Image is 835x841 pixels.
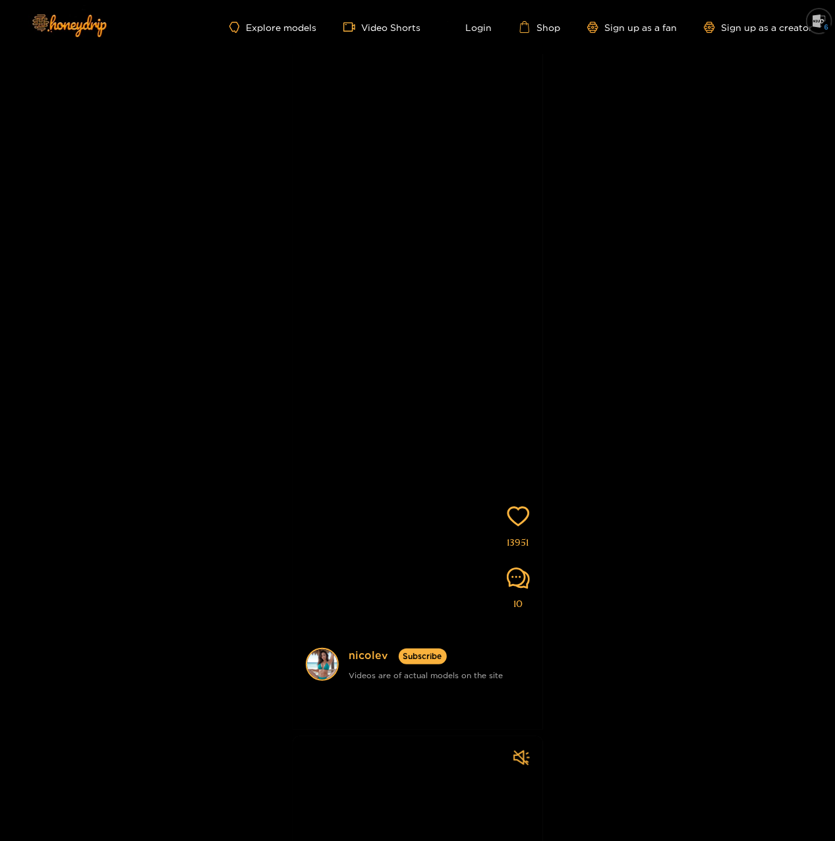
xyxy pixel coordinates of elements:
span: 10 [513,596,523,612]
span: 13951 [507,535,529,550]
span: heart [507,505,530,528]
a: Login [447,21,492,33]
a: Explore models [229,22,316,33]
span: Subscribe [403,651,442,663]
a: nicolev [349,648,389,664]
div: Videos are of actual models on the site [349,668,504,683]
span: video-camera [343,21,362,33]
span: sound [513,749,530,766]
span: comment [507,567,530,590]
a: Shop [519,21,561,33]
button: Subscribe [399,649,447,664]
a: Sign up as a fan [587,22,677,33]
a: Sign up as a creator [704,22,813,33]
a: Video Shorts [343,21,421,33]
img: user avatar [307,649,337,680]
